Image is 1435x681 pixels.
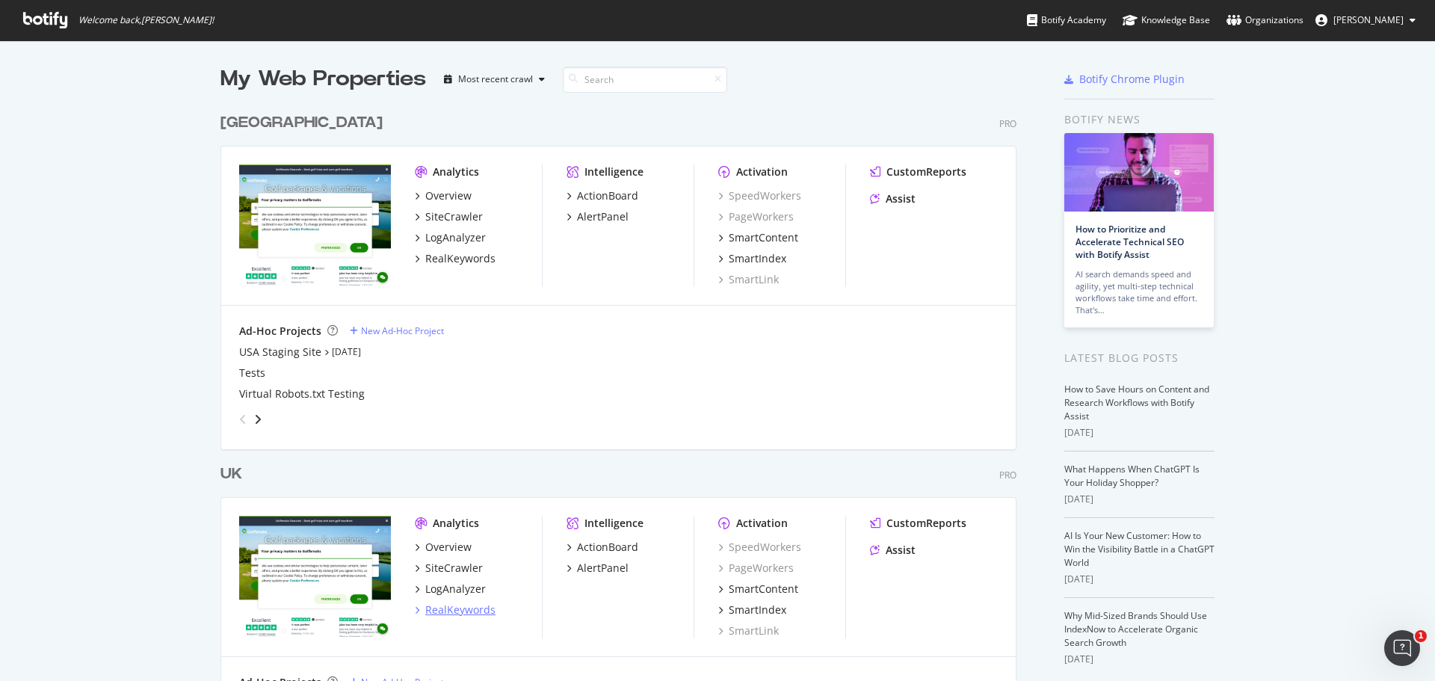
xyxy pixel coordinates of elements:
[886,516,966,531] div: CustomReports
[1064,463,1200,489] a: What Happens When ChatGPT Is Your Holiday Shopper?
[718,230,798,245] a: SmartContent
[233,407,253,431] div: angle-left
[1064,493,1215,506] div: [DATE]
[239,386,365,401] a: Virtual Robots.txt Testing
[220,112,383,134] div: [GEOGRAPHIC_DATA]
[736,516,788,531] div: Activation
[1064,573,1215,586] div: [DATE]
[1333,13,1404,26] span: Tom Neale
[729,230,798,245] div: SmartContent
[870,516,966,531] a: CustomReports
[718,188,801,203] a: SpeedWorkers
[415,230,486,245] a: LogAnalyzer
[425,230,486,245] div: LogAnalyzer
[886,164,966,179] div: CustomReports
[1064,609,1207,649] a: Why Mid-Sized Brands Should Use IndexNow to Accelerate Organic Search Growth
[577,540,638,555] div: ActionBoard
[729,251,786,266] div: SmartIndex
[425,188,472,203] div: Overview
[718,582,798,597] a: SmartContent
[1384,630,1420,666] iframe: Intercom live chat
[718,603,786,617] a: SmartIndex
[1064,426,1215,440] div: [DATE]
[1064,653,1215,666] div: [DATE]
[1076,268,1203,316] div: AI search demands speed and agility, yet multi-step technical workflows take time and effort. Tha...
[584,164,644,179] div: Intelligence
[239,164,391,286] img: www.golfbreaks.com/en-us/
[567,540,638,555] a: ActionBoard
[718,623,779,638] a: SmartLink
[1064,529,1215,569] a: AI Is Your New Customer: How to Win the Visibility Battle in a ChatGPT World
[1303,8,1428,32] button: [PERSON_NAME]
[350,324,444,337] a: New Ad-Hoc Project
[567,209,629,224] a: AlertPanel
[1076,223,1184,261] a: How to Prioritize and Accelerate Technical SEO with Botify Assist
[718,540,801,555] a: SpeedWorkers
[220,463,248,485] a: UK
[220,112,389,134] a: [GEOGRAPHIC_DATA]
[577,209,629,224] div: AlertPanel
[729,603,786,617] div: SmartIndex
[1027,13,1106,28] div: Botify Academy
[425,209,483,224] div: SiteCrawler
[239,345,321,360] a: USA Staging Site
[425,603,496,617] div: RealKeywords
[433,516,479,531] div: Analytics
[567,561,629,576] a: AlertPanel
[1064,133,1214,212] img: How to Prioritize and Accelerate Technical SEO with Botify Assist
[239,366,265,380] a: Tests
[1415,630,1427,642] span: 1
[425,540,472,555] div: Overview
[999,469,1016,481] div: Pro
[1064,111,1215,128] div: Botify news
[415,540,472,555] a: Overview
[736,164,788,179] div: Activation
[425,251,496,266] div: RealKeywords
[870,543,916,558] a: Assist
[332,345,361,358] a: [DATE]
[220,64,426,94] div: My Web Properties
[718,561,794,576] a: PageWorkers
[253,412,263,427] div: angle-right
[1064,72,1185,87] a: Botify Chrome Plugin
[718,209,794,224] a: PageWorkers
[999,117,1016,130] div: Pro
[870,164,966,179] a: CustomReports
[729,582,798,597] div: SmartContent
[577,561,629,576] div: AlertPanel
[415,582,486,597] a: LogAnalyzer
[718,251,786,266] a: SmartIndex
[567,188,638,203] a: ActionBoard
[361,324,444,337] div: New Ad-Hoc Project
[433,164,479,179] div: Analytics
[415,561,483,576] a: SiteCrawler
[886,543,916,558] div: Assist
[415,209,483,224] a: SiteCrawler
[438,67,551,91] button: Most recent crawl
[1064,350,1215,366] div: Latest Blog Posts
[415,188,472,203] a: Overview
[563,67,727,93] input: Search
[718,272,779,287] a: SmartLink
[886,191,916,206] div: Assist
[239,516,391,637] img: www.golfbreaks.com/en-gb/
[1123,13,1210,28] div: Knowledge Base
[584,516,644,531] div: Intelligence
[458,75,533,84] div: Most recent crawl
[220,463,242,485] div: UK
[415,251,496,266] a: RealKeywords
[415,603,496,617] a: RealKeywords
[78,14,214,26] span: Welcome back, [PERSON_NAME] !
[239,324,321,339] div: Ad-Hoc Projects
[1226,13,1303,28] div: Organizations
[1079,72,1185,87] div: Botify Chrome Plugin
[870,191,916,206] a: Assist
[577,188,638,203] div: ActionBoard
